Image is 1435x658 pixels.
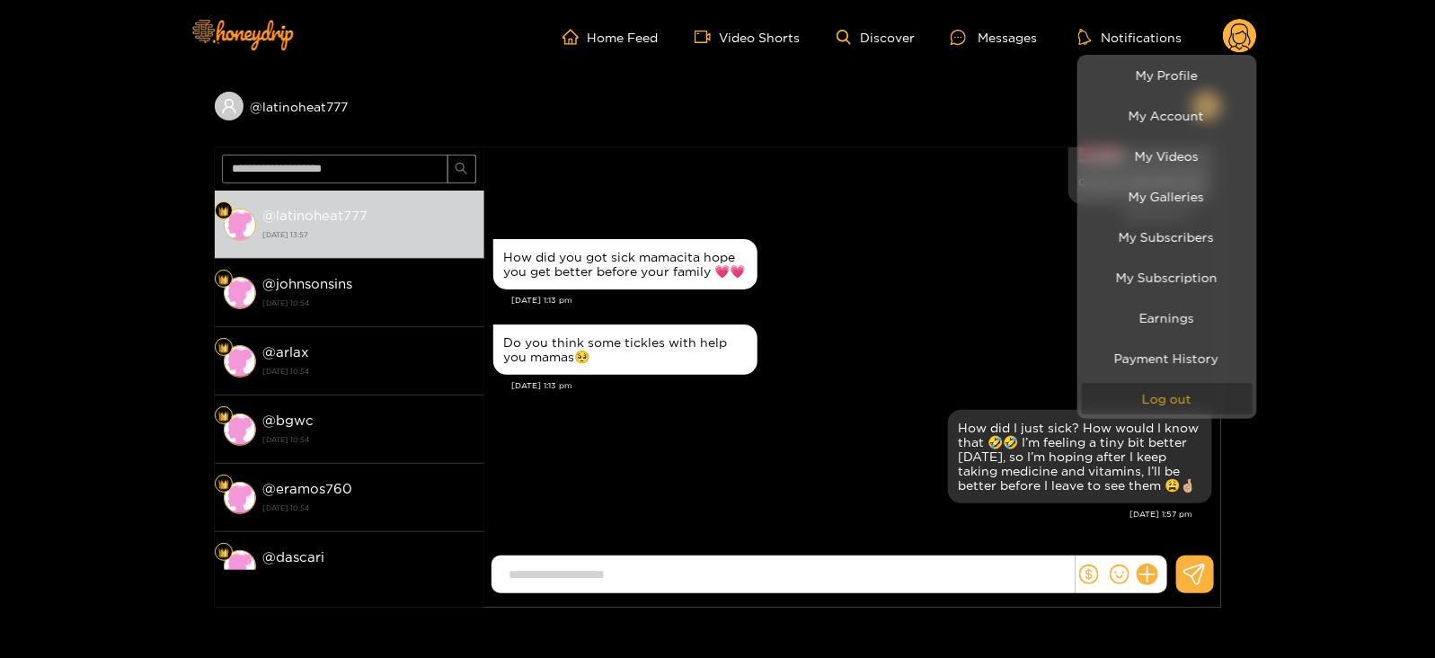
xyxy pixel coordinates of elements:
a: Payment History [1082,342,1253,374]
a: Earnings [1082,302,1253,333]
a: My Subscription [1082,262,1253,293]
a: My Subscribers [1082,221,1253,253]
button: Log out [1082,383,1253,414]
a: My Galleries [1082,181,1253,212]
a: My Account [1082,100,1253,131]
a: My Profile [1082,59,1253,91]
a: My Videos [1082,140,1253,172]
